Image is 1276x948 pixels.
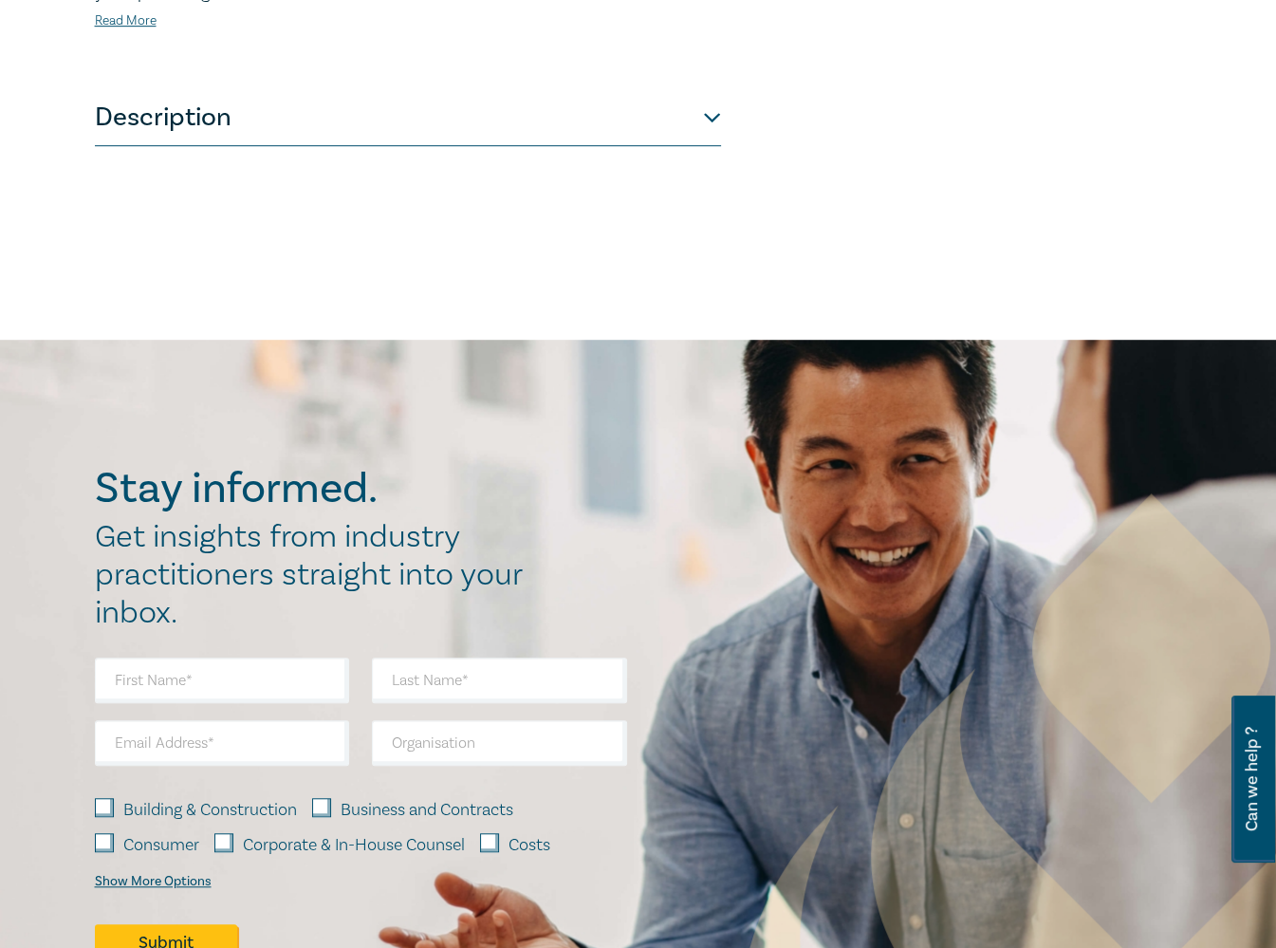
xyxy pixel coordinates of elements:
span: Can we help ? [1243,707,1261,851]
label: Building & Construction [123,798,297,823]
label: Costs [509,833,550,858]
h2: Stay informed. [95,464,543,513]
input: Last Name* [372,658,627,703]
label: Consumer [123,833,199,858]
input: First Name* [95,658,350,703]
a: Read More [95,12,157,29]
div: Show More Options [95,874,212,889]
h2: Get insights from industry practitioners straight into your inbox. [95,518,543,632]
input: Organisation [372,720,627,766]
input: Email Address* [95,720,350,766]
button: Description [95,89,721,146]
label: Business and Contracts [341,798,513,823]
label: Corporate & In-House Counsel [243,833,465,858]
